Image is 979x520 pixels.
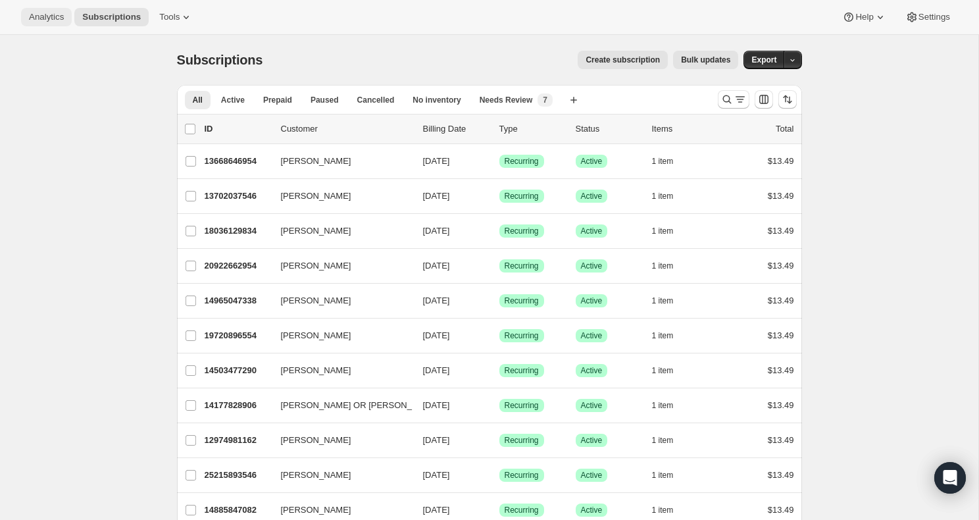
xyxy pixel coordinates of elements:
button: 1 item [652,361,688,380]
span: [PERSON_NAME] [281,259,351,273]
span: $13.49 [768,156,794,166]
span: 1 item [652,365,674,376]
span: $13.49 [768,470,794,480]
span: [PERSON_NAME] [281,294,351,307]
span: $13.49 [768,330,794,340]
button: Help [834,8,894,26]
span: [PERSON_NAME] [281,224,351,238]
span: 1 item [652,470,674,481]
span: Needs Review [480,95,533,105]
p: 14885847082 [205,504,270,517]
span: $13.49 [768,226,794,236]
div: 14503477290[PERSON_NAME][DATE]SuccessRecurringSuccessActive1 item$13.49 [205,361,794,380]
span: Active [581,296,603,306]
span: [DATE] [423,296,450,305]
span: 1 item [652,226,674,236]
span: [DATE] [423,400,450,410]
button: [PERSON_NAME] OR [PERSON_NAME] [273,395,405,416]
button: 1 item [652,257,688,275]
span: Tools [159,12,180,22]
p: Billing Date [423,122,489,136]
p: 14177828906 [205,399,270,412]
button: [PERSON_NAME] [273,151,405,172]
button: Settings [897,8,958,26]
span: Recurring [505,400,539,411]
button: 1 item [652,152,688,170]
span: Active [581,156,603,167]
div: 13702037546[PERSON_NAME][DATE]SuccessRecurringSuccessActive1 item$13.49 [205,187,794,205]
button: [PERSON_NAME] [273,186,405,207]
div: Items [652,122,718,136]
p: 13702037546 [205,190,270,203]
p: Customer [281,122,413,136]
span: [PERSON_NAME] [281,469,351,482]
button: Bulk updates [673,51,738,69]
button: 1 item [652,396,688,415]
span: Recurring [505,296,539,306]
div: 13668646954[PERSON_NAME][DATE]SuccessRecurringSuccessActive1 item$13.49 [205,152,794,170]
span: Prepaid [263,95,292,105]
button: Export [743,51,784,69]
button: [PERSON_NAME] [273,360,405,381]
button: 1 item [652,501,688,519]
span: Paused [311,95,339,105]
button: Search and filter results [718,90,749,109]
span: [DATE] [423,505,450,515]
span: Active [221,95,245,105]
span: $13.49 [768,261,794,271]
span: [PERSON_NAME] [281,434,351,447]
span: $13.49 [768,296,794,305]
button: 1 item [652,326,688,345]
div: 19720896554[PERSON_NAME][DATE]SuccessRecurringSuccessActive1 item$13.49 [205,326,794,345]
span: [PERSON_NAME] OR [PERSON_NAME] [281,399,439,412]
span: Recurring [505,191,539,201]
div: 18036129834[PERSON_NAME][DATE]SuccessRecurringSuccessActive1 item$13.49 [205,222,794,240]
button: Sort the results [778,90,797,109]
button: [PERSON_NAME] [273,221,405,242]
p: 14503477290 [205,364,270,377]
button: [PERSON_NAME] [273,325,405,346]
span: Active [581,261,603,271]
button: [PERSON_NAME] [273,290,405,311]
span: Recurring [505,470,539,481]
span: 1 item [652,400,674,411]
span: Active [581,435,603,446]
span: [DATE] [423,156,450,166]
span: 1 item [652,435,674,446]
button: Tools [151,8,201,26]
span: 7 [543,95,547,105]
span: Recurring [505,435,539,446]
span: 1 item [652,296,674,306]
div: 12974981162[PERSON_NAME][DATE]SuccessRecurringSuccessActive1 item$13.49 [205,431,794,450]
span: Recurring [505,156,539,167]
span: 1 item [652,191,674,201]
span: [DATE] [423,365,450,375]
div: 14885847082[PERSON_NAME][DATE]SuccessRecurringSuccessActive1 item$13.49 [205,501,794,519]
span: 1 item [652,261,674,271]
div: IDCustomerBilling DateTypeStatusItemsTotal [205,122,794,136]
button: [PERSON_NAME] [273,465,405,486]
span: [DATE] [423,435,450,445]
button: Create subscription [578,51,668,69]
span: Recurring [505,226,539,236]
span: Active [581,470,603,481]
button: [PERSON_NAME] [273,430,405,451]
span: $13.49 [768,400,794,410]
span: Active [581,226,603,236]
span: Create subscription [586,55,660,65]
span: [PERSON_NAME] [281,190,351,203]
span: Recurring [505,505,539,515]
span: [DATE] [423,191,450,201]
span: [DATE] [423,261,450,271]
p: Total [776,122,793,136]
span: $13.49 [768,191,794,201]
span: Help [855,12,873,22]
span: [DATE] [423,226,450,236]
span: Analytics [29,12,64,22]
p: ID [205,122,270,136]
span: Active [581,400,603,411]
span: $13.49 [768,435,794,445]
div: 25215893546[PERSON_NAME][DATE]SuccessRecurringSuccessActive1 item$13.49 [205,466,794,484]
span: Subscriptions [82,12,141,22]
span: [PERSON_NAME] [281,364,351,377]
